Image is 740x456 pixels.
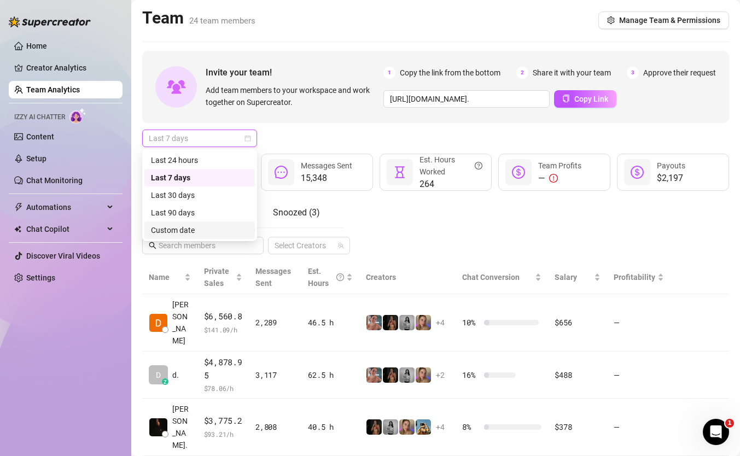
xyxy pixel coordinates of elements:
td: — [607,294,671,352]
span: $2,197 [657,172,685,185]
span: $ 78.06 /h [204,383,243,394]
span: Team Profits [538,161,581,170]
div: $488 [555,369,600,381]
div: Last 24 hours [144,151,255,169]
a: Settings [26,273,55,282]
div: Custom date [144,221,255,239]
span: Add team members to your workspace and work together on Supercreator. [206,84,379,108]
span: team [337,242,344,249]
div: Last 90 days [151,207,248,219]
span: Name [149,271,182,283]
span: dollar-circle [631,166,644,179]
span: + 4 [436,317,445,329]
div: 3,117 [255,369,295,381]
span: dollar-circle [512,166,525,179]
span: + 4 [436,421,445,433]
th: Name [142,261,197,294]
span: 1 [383,67,395,79]
h2: Team [142,8,255,28]
img: A [399,367,415,383]
img: Babydanix [416,419,431,435]
button: Copy Link [554,90,616,108]
span: copy [562,95,570,102]
span: Izzy AI Chatter [14,112,65,122]
span: search [149,242,156,249]
div: $378 [555,421,600,433]
img: Chap צ׳אפ [149,418,167,436]
span: 24 team members [189,16,255,26]
span: + 2 [436,369,445,381]
span: Copy Link [574,95,608,103]
div: Last 30 days [151,189,248,201]
img: Chat Copilot [14,225,21,233]
td: — [607,352,671,399]
span: setting [607,16,615,24]
span: 16 % [462,369,480,381]
span: message [275,166,288,179]
span: Profitability [614,273,655,282]
span: 1 [725,419,734,428]
div: — [538,172,581,185]
img: AI Chatter [69,108,86,124]
div: $656 [555,317,600,329]
div: Last 7 days [144,169,255,186]
div: Last 30 days [144,186,255,204]
div: z [162,378,168,385]
span: Messages Sent [301,161,352,170]
iframe: Intercom live chat [703,419,729,445]
div: Last 90 days [144,204,255,221]
span: Messages Sent [255,267,291,288]
span: 15,348 [301,172,352,185]
span: 3 [627,67,639,79]
div: Custom date [151,224,248,236]
a: Setup [26,154,46,163]
div: 62.5 h [308,369,353,381]
div: Est. Hours Worked [419,154,482,178]
span: question-circle [475,154,482,178]
a: Team Analytics [26,85,80,94]
a: Home [26,42,47,50]
img: A [399,315,415,330]
img: Dana Roz [149,314,167,332]
span: d. [172,369,179,381]
span: question-circle [336,265,344,289]
span: Chat Conversion [462,273,520,282]
span: Snoozed ( 3 ) [273,207,320,218]
div: Last 7 days [151,172,248,184]
span: 8 % [462,421,480,433]
span: $ 93.21 /h [204,429,243,440]
div: 40.5 h [308,421,353,433]
span: 2 [516,67,528,79]
img: Cherry [416,315,431,330]
span: 10 % [462,317,480,329]
div: 2,808 [255,421,295,433]
span: $6,560.8 [204,310,243,323]
td: — [607,399,671,456]
span: D [156,369,161,381]
span: $ 141.09 /h [204,324,243,335]
span: Approve their request [643,67,716,79]
span: $4,878.95 [204,356,243,382]
span: Invite your team! [206,66,383,79]
div: 46.5 h [308,317,353,329]
a: Discover Viral Videos [26,252,100,260]
span: Payouts [657,161,685,170]
img: logo-BBDzfeDw.svg [9,16,91,27]
a: Creator Analytics [26,59,114,77]
img: the_bohema [383,367,398,383]
div: 2,289 [255,317,295,329]
span: calendar [244,135,251,142]
a: Chat Monitoring [26,176,83,185]
span: exclamation-circle [549,174,558,183]
span: thunderbolt [14,203,23,212]
span: Manage Team & Permissions [619,16,720,25]
img: Yarden [366,367,382,383]
span: Salary [555,273,577,282]
span: [PERSON_NAME]. [172,403,191,451]
img: Cherry [399,419,415,435]
span: Copy the link from the bottom [400,67,500,79]
th: Creators [359,261,456,294]
img: Yarden [366,315,382,330]
span: 264 [419,178,482,191]
span: hourglass [393,166,406,179]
